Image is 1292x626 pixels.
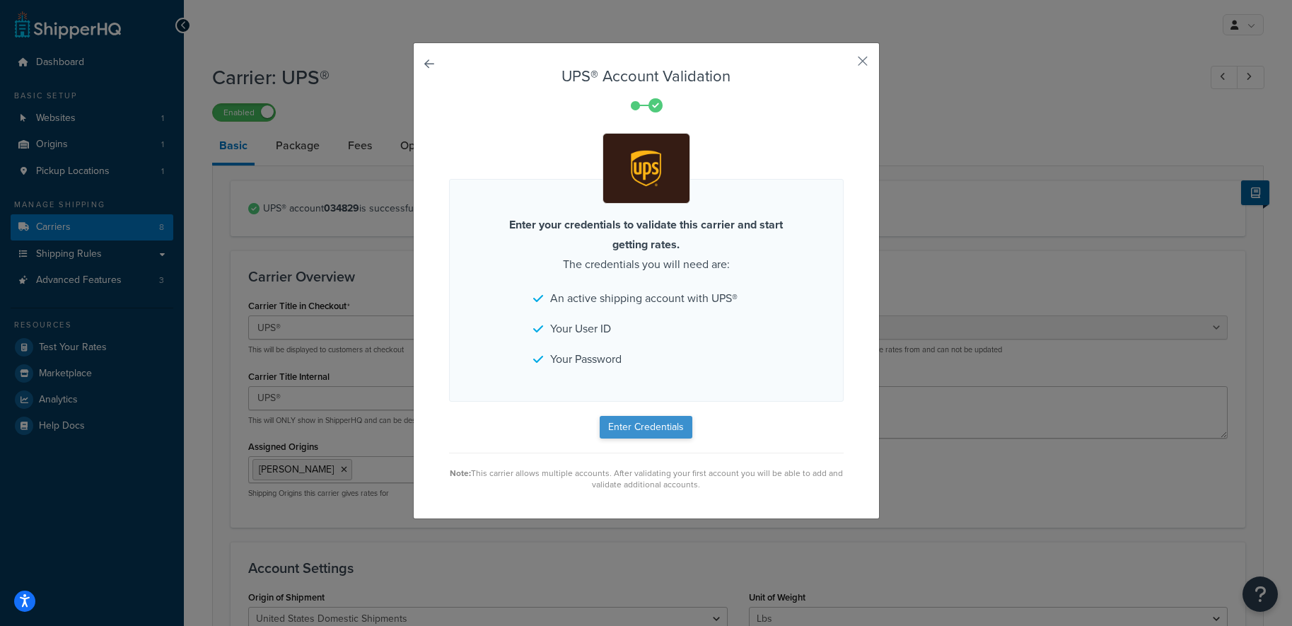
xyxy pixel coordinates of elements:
strong: Note: [450,467,471,480]
li: Your Password [533,349,760,369]
h3: UPS® Account Validation [449,68,844,85]
button: Enter Credentials [600,416,692,439]
li: Your User ID [533,319,760,339]
p: The credentials you will need are: [491,215,802,274]
strong: Enter your credentials to validate this carrier and start getting rates. [509,216,783,253]
div: This carrier allows multiple accounts. After validating your first account you will be able to ad... [449,468,844,490]
img: UPS® [605,136,687,201]
li: An active shipping account with UPS® [533,289,760,308]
